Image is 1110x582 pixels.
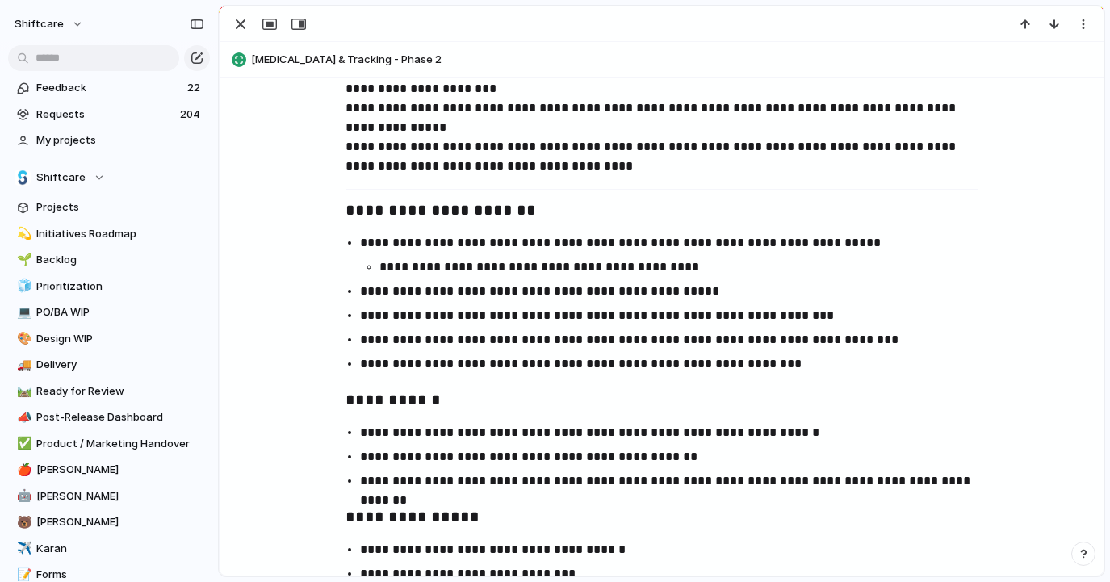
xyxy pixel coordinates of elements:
[15,409,31,425] button: 📣
[17,434,28,453] div: ✅
[8,195,210,220] a: Projects
[36,514,204,530] span: [PERSON_NAME]
[36,357,204,373] span: Delivery
[17,329,28,348] div: 🎨
[8,432,210,456] a: ✅Product / Marketing Handover
[8,165,210,190] button: Shiftcare
[15,462,31,478] button: 🍎
[8,353,210,377] a: 🚚Delivery
[36,107,175,123] span: Requests
[36,409,204,425] span: Post-Release Dashboard
[8,76,210,100] a: Feedback22
[17,304,28,322] div: 💻
[17,513,28,532] div: 🐻
[251,52,1096,68] span: [MEDICAL_DATA] & Tracking - Phase 2
[15,383,31,400] button: 🛤️
[8,103,210,127] a: Requests204
[36,170,86,186] span: Shiftcare
[36,331,204,347] span: Design WIP
[180,107,203,123] span: 204
[8,484,210,509] a: 🤖[PERSON_NAME]
[15,514,31,530] button: 🐻
[8,300,210,324] a: 💻PO/BA WIP
[15,278,31,295] button: 🧊
[7,11,92,37] button: shiftcare
[17,408,28,427] div: 📣
[15,541,31,557] button: ✈️
[15,16,64,32] span: shiftcare
[227,47,1096,73] button: [MEDICAL_DATA] & Tracking - Phase 2
[36,252,204,268] span: Backlog
[8,379,210,404] a: 🛤️Ready for Review
[15,357,31,373] button: 🚚
[36,488,204,505] span: [PERSON_NAME]
[17,224,28,243] div: 💫
[8,405,210,429] a: 📣Post-Release Dashboard
[17,539,28,558] div: ✈️
[36,132,204,149] span: My projects
[36,462,204,478] span: [PERSON_NAME]
[15,436,31,452] button: ✅
[15,331,31,347] button: 🎨
[8,274,210,299] a: 🧊Prioritization
[15,304,31,320] button: 💻
[17,382,28,400] div: 🛤️
[36,541,204,557] span: Karan
[36,436,204,452] span: Product / Marketing Handover
[36,304,204,320] span: PO/BA WIP
[8,510,210,534] a: 🐻[PERSON_NAME]
[17,251,28,270] div: 🌱
[36,226,204,242] span: Initiatives Roadmap
[17,356,28,375] div: 🚚
[15,226,31,242] button: 💫
[17,487,28,505] div: 🤖
[8,458,210,482] a: 🍎[PERSON_NAME]
[8,128,210,153] a: My projects
[8,327,210,351] a: 🎨Design WIP
[15,252,31,268] button: 🌱
[36,199,204,216] span: Projects
[15,488,31,505] button: 🤖
[187,80,203,96] span: 22
[17,277,28,295] div: 🧊
[17,461,28,479] div: 🍎
[36,278,204,295] span: Prioritization
[8,248,210,272] a: 🌱Backlog
[36,80,182,96] span: Feedback
[8,537,210,561] a: ✈️Karan
[36,383,204,400] span: Ready for Review
[8,222,210,246] a: 💫Initiatives Roadmap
